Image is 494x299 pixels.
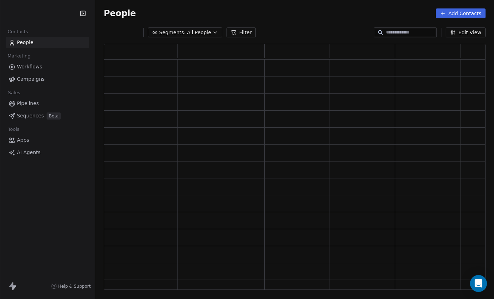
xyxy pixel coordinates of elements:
[17,149,41,156] span: AI Agents
[6,37,89,48] a: People
[446,28,486,37] button: Edit View
[5,51,34,61] span: Marketing
[17,112,44,120] span: Sequences
[470,275,487,292] div: Open Intercom Messenger
[17,63,42,71] span: Workflows
[17,100,39,107] span: Pipelines
[47,112,61,120] span: Beta
[6,61,89,73] a: Workflows
[5,26,31,37] span: Contacts
[5,87,23,98] span: Sales
[104,8,136,19] span: People
[6,147,89,158] a: AI Agents
[17,136,29,144] span: Apps
[51,283,91,289] a: Help & Support
[6,134,89,146] a: Apps
[6,98,89,109] a: Pipelines
[58,283,91,289] span: Help & Support
[17,75,44,83] span: Campaigns
[227,28,256,37] button: Filter
[159,29,186,36] span: Segments:
[5,124,22,135] span: Tools
[6,73,89,85] a: Campaigns
[6,110,89,122] a: SequencesBeta
[187,29,211,36] span: All People
[17,39,34,46] span: People
[436,8,486,18] button: Add Contacts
